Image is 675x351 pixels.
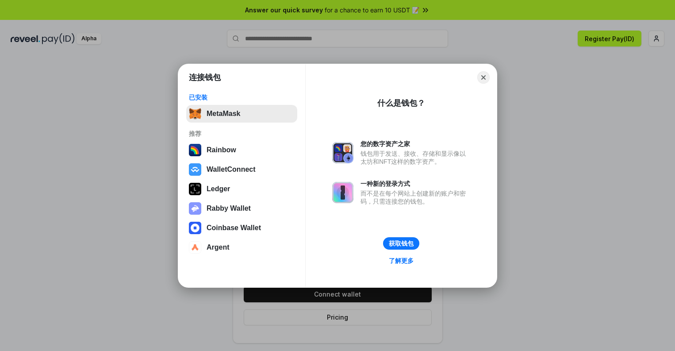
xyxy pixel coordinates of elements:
button: Ledger [186,180,297,198]
div: 钱包用于发送、接收、存储和显示像以太坊和NFT这样的数字资产。 [361,150,470,166]
button: Close [477,71,490,84]
img: svg+xml,%3Csvg%20xmlns%3D%22http%3A%2F%2Fwww.w3.org%2F2000%2Fsvg%22%20fill%3D%22none%22%20viewBox... [332,182,353,203]
button: Rabby Wallet [186,200,297,217]
img: svg+xml,%3Csvg%20width%3D%2228%22%20height%3D%2228%22%20viewBox%3D%220%200%2028%2028%22%20fill%3D... [189,241,201,254]
div: 推荐 [189,130,295,138]
div: 什么是钱包？ [377,98,425,108]
button: 获取钱包 [383,237,419,250]
button: MetaMask [186,105,297,123]
div: Rabby Wallet [207,204,251,212]
a: 了解更多 [384,255,419,266]
div: Coinbase Wallet [207,224,261,232]
img: svg+xml,%3Csvg%20width%3D%22120%22%20height%3D%22120%22%20viewBox%3D%220%200%20120%20120%22%20fil... [189,144,201,156]
div: Ledger [207,185,230,193]
img: svg+xml,%3Csvg%20xmlns%3D%22http%3A%2F%2Fwww.w3.org%2F2000%2Fsvg%22%20fill%3D%22none%22%20viewBox... [189,202,201,215]
div: 您的数字资产之家 [361,140,470,148]
img: svg+xml,%3Csvg%20width%3D%2228%22%20height%3D%2228%22%20viewBox%3D%220%200%2028%2028%22%20fill%3D... [189,222,201,234]
img: svg+xml,%3Csvg%20width%3D%2228%22%20height%3D%2228%22%20viewBox%3D%220%200%2028%2028%22%20fill%3D... [189,163,201,176]
button: Coinbase Wallet [186,219,297,237]
div: 了解更多 [389,257,414,265]
h1: 连接钱包 [189,72,221,83]
img: svg+xml,%3Csvg%20xmlns%3D%22http%3A%2F%2Fwww.w3.org%2F2000%2Fsvg%22%20width%3D%2228%22%20height%3... [189,183,201,195]
div: 已安装 [189,93,295,101]
div: 一种新的登录方式 [361,180,470,188]
button: Argent [186,239,297,256]
div: Argent [207,243,230,251]
button: WalletConnect [186,161,297,178]
div: 获取钱包 [389,239,414,247]
div: MetaMask [207,110,240,118]
div: 而不是在每个网站上创建新的账户和密码，只需连接您的钱包。 [361,189,470,205]
img: svg+xml,%3Csvg%20xmlns%3D%22http%3A%2F%2Fwww.w3.org%2F2000%2Fsvg%22%20fill%3D%22none%22%20viewBox... [332,142,353,163]
img: svg+xml,%3Csvg%20fill%3D%22none%22%20height%3D%2233%22%20viewBox%3D%220%200%2035%2033%22%20width%... [189,108,201,120]
div: Rainbow [207,146,236,154]
div: WalletConnect [207,166,256,174]
button: Rainbow [186,141,297,159]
